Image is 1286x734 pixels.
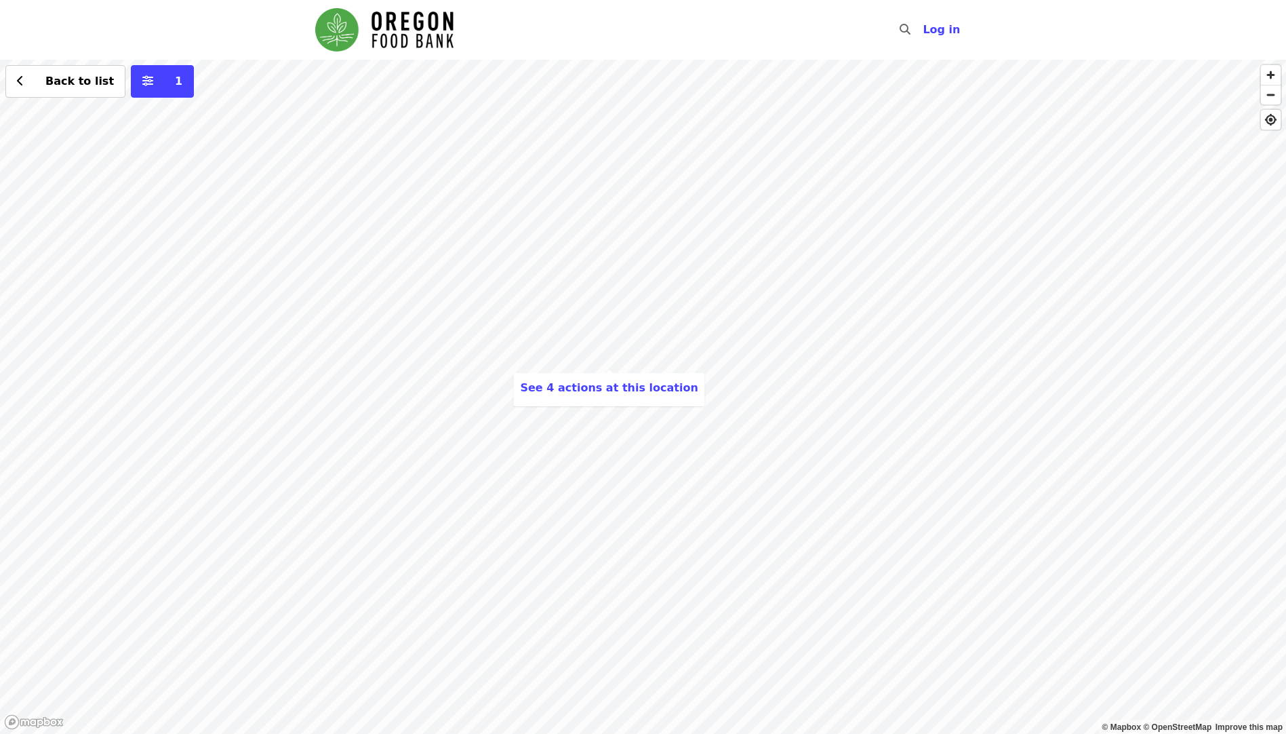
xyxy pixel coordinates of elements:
span: Log in [923,23,960,36]
a: Mapbox logo [4,714,64,730]
button: Zoom In [1261,65,1281,85]
button: See 4 actions at this location [520,380,698,396]
button: Find My Location [1261,110,1281,130]
button: Zoom Out [1261,85,1281,104]
button: Back to list [5,65,125,98]
button: Log in [912,16,971,43]
input: Search [919,14,929,46]
span: See 4 actions at this location [520,381,698,394]
span: Back to list [45,75,114,88]
i: search icon [900,23,910,36]
a: OpenStreetMap [1143,722,1211,732]
i: sliders-h icon [142,75,153,88]
i: chevron-left icon [17,75,24,88]
span: 1 [175,75,182,88]
button: More filters (1 selected) [131,65,194,98]
img: Oregon Food Bank - Home [315,8,454,52]
a: Mapbox [1102,722,1142,732]
a: Map feedback [1215,722,1283,732]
